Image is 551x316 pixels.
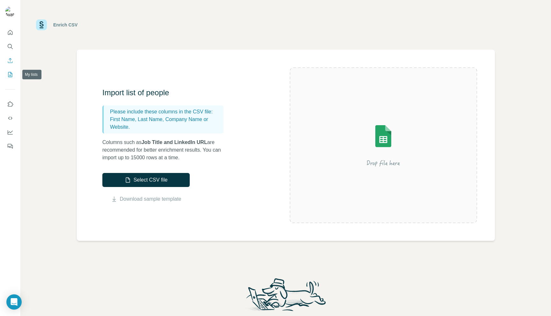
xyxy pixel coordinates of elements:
[5,69,15,80] button: My lists
[102,195,190,203] button: Download sample template
[36,19,47,30] img: Surfe Logo
[110,116,221,131] p: First Name, Last Name, Company Name or Website.
[102,139,230,162] p: Columns such as are recommended for better enrichment results. You can import up to 15000 rows at...
[5,41,15,52] button: Search
[142,140,207,145] span: Job Title and LinkedIn URL
[5,6,15,17] img: Avatar
[6,294,22,310] div: Open Intercom Messenger
[102,173,190,187] button: Select CSV file
[5,55,15,66] button: Enrich CSV
[5,140,15,152] button: Feedback
[5,98,15,110] button: Use Surfe on LinkedIn
[110,108,221,116] p: Please include these columns in the CSV file:
[120,195,181,203] a: Download sample template
[5,27,15,38] button: Quick start
[53,22,77,28] div: Enrich CSV
[326,107,441,183] img: Surfe Illustration - Drop file here or select below
[102,88,230,98] h3: Import list of people
[5,126,15,138] button: Dashboard
[5,112,15,124] button: Use Surfe API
